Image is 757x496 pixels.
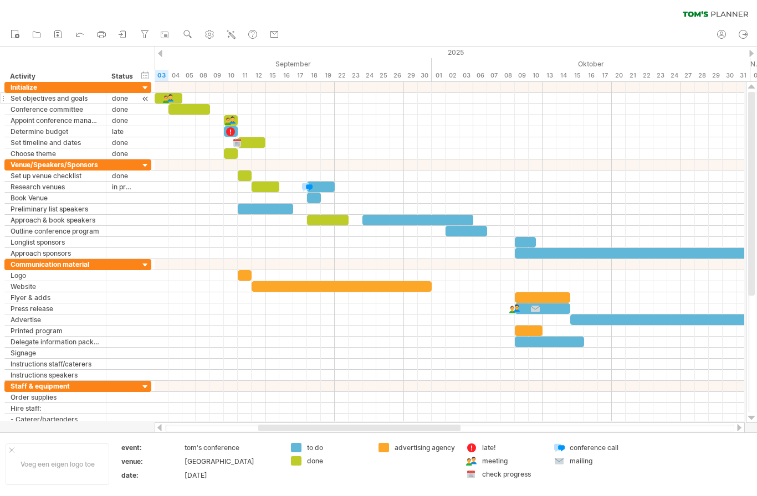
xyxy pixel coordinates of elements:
div: Preliminary list speakers [11,204,100,214]
div: Website [11,281,100,292]
div: Press release [11,303,100,314]
div: done [112,137,134,148]
div: woensdag, 24 September 2025 [362,70,376,81]
div: Signage [11,348,100,358]
div: Book Venue [11,193,100,203]
div: in progress [112,182,134,192]
div: woensdag, 29 Oktober 2025 [709,70,723,81]
div: Instructions staff/caterers [11,359,100,369]
div: to do [307,443,367,452]
div: maandag, 29 September 2025 [404,70,418,81]
div: done [112,93,134,104]
div: donderdag, 9 Oktober 2025 [515,70,529,81]
div: Set timeline and dates [11,137,100,148]
div: donderdag, 16 Oktober 2025 [584,70,598,81]
div: Staff & equipment [11,381,100,391]
div: mailing [570,456,630,466]
div: maandag, 6 Oktober 2025 [473,70,487,81]
div: late [112,126,134,137]
div: Voeg een eigen logo toe [6,443,109,485]
div: Approach sponsors [11,248,100,259]
div: date: [121,471,182,480]
div: [GEOGRAPHIC_DATA] [185,457,278,466]
div: dinsdag, 30 September 2025 [418,70,432,81]
div: Order supplies [11,392,100,402]
div: Advertise [11,314,100,325]
div: - Caterer/bartenders [11,414,100,425]
div: Longlist sponsors [11,237,100,247]
div: Logo [11,270,100,281]
div: meeting [482,456,543,466]
div: tom's conference [185,443,278,452]
div: donderdag, 25 September 2025 [376,70,390,81]
div: conference call [570,443,630,452]
div: dinsdag, 9 September 2025 [210,70,224,81]
div: Hire staff: [11,403,100,414]
div: Venue/Speakers/Sponsors [11,159,100,170]
div: Initialize [11,82,100,92]
div: woensdag, 22 Oktober 2025 [640,70,653,81]
div: maandag, 20 Oktober 2025 [612,70,626,81]
div: dinsdag, 14 Oktober 2025 [556,70,570,81]
div: done [112,104,134,115]
div: done [112,170,134,181]
div: donderdag, 2 Oktober 2025 [446,70,459,81]
div: Set up venue checklist [11,170,100,181]
div: Communication material [11,259,100,270]
div: September 2025 [127,58,432,70]
div: Determine budget [11,126,100,137]
div: vrijdag, 31 Oktober 2025 [736,70,750,81]
div: donderdag, 4 September 2025 [168,70,182,81]
div: Status [111,71,133,82]
div: donderdag, 18 September 2025 [307,70,321,81]
div: maandag, 27 Oktober 2025 [681,70,695,81]
div: vrijdag, 19 September 2025 [321,70,335,81]
div: dinsdag, 21 Oktober 2025 [626,70,640,81]
div: Approach & book speakers [11,215,100,225]
div: dinsdag, 23 September 2025 [349,70,362,81]
div: Activity [10,71,100,82]
div: maandag, 13 Oktober 2025 [543,70,556,81]
div: woensdag, 10 September 2025 [224,70,238,81]
div: check progress [482,469,543,479]
div: Choose theme [11,148,100,159]
div: maandag, 15 September 2025 [265,70,279,81]
div: donderdag, 11 September 2025 [238,70,252,81]
div: Appoint conference manager [11,115,100,126]
div: dinsdag, 28 Oktober 2025 [695,70,709,81]
div: scroll naar activiteit [140,93,151,105]
div: done [112,115,134,126]
div: vrijdag, 12 September 2025 [252,70,265,81]
div: late! [482,443,543,452]
div: vrijdag, 17 Oktober 2025 [598,70,612,81]
div: venue: [121,457,182,466]
div: Outline conference program [11,226,100,236]
div: woensdag, 17 September 2025 [293,70,307,81]
div: dinsdag, 16 September 2025 [279,70,293,81]
div: advertising agency [395,443,455,452]
div: Set objectives and goals [11,93,100,104]
div: vrijdag, 10 Oktober 2025 [529,70,543,81]
div: Delegate information package [11,337,100,347]
div: Instructions speakers [11,370,100,380]
div: vrijdag, 24 Oktober 2025 [667,70,681,81]
div: maandag, 22 September 2025 [335,70,349,81]
div: Printed program [11,325,100,336]
div: maandag, 8 September 2025 [196,70,210,81]
div: event: [121,443,182,452]
div: Research venues [11,182,100,192]
div: Flyer & adds [11,292,100,303]
div: done [307,456,367,466]
div: vrijdag, 26 September 2025 [390,70,404,81]
div: Oktober 2025 [432,58,750,70]
div: vrijdag, 5 September 2025 [182,70,196,81]
div: dinsdag, 7 Oktober 2025 [487,70,501,81]
div: donderdag, 30 Oktober 2025 [723,70,736,81]
div: woensdag, 15 Oktober 2025 [570,70,584,81]
div: woensdag, 1 Oktober 2025 [432,70,446,81]
div: vrijdag, 3 Oktober 2025 [459,70,473,81]
div: donderdag, 23 Oktober 2025 [653,70,667,81]
div: Conference committee [11,104,100,115]
div: done [112,148,134,159]
div: woensdag, 3 September 2025 [155,70,168,81]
